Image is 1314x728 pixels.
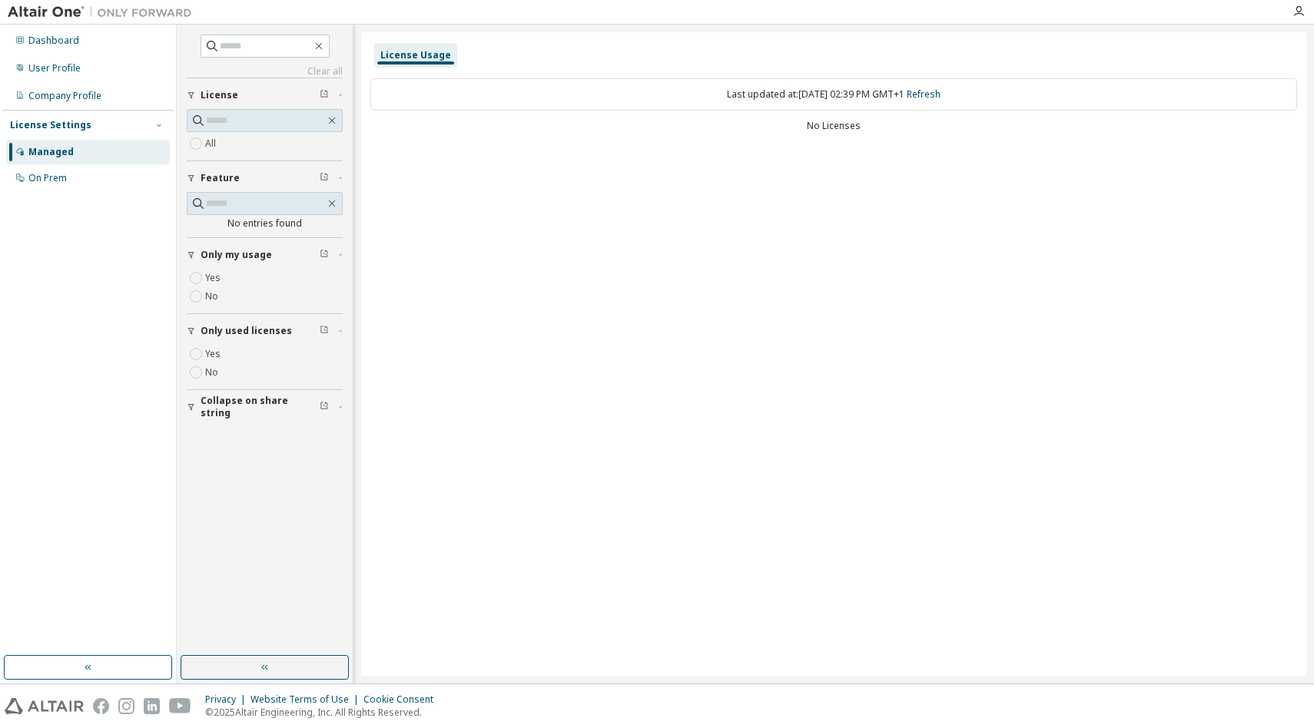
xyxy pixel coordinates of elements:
span: Clear filter [320,325,329,337]
img: youtube.svg [169,698,191,714]
div: Last updated at: [DATE] 02:39 PM GMT+1 [370,78,1297,111]
span: Clear filter [320,401,329,413]
img: Altair One [8,5,200,20]
div: On Prem [28,172,67,184]
button: Feature [187,161,343,195]
span: Clear filter [320,172,329,184]
button: Only used licenses [187,314,343,348]
label: All [205,134,219,153]
img: facebook.svg [93,698,109,714]
label: No [205,287,221,306]
div: Managed [28,146,74,158]
button: License [187,78,343,112]
p: © 2025 Altair Engineering, Inc. All Rights Reserved. [205,706,443,719]
div: User Profile [28,62,81,74]
div: Company Profile [28,90,101,102]
span: Clear filter [320,249,329,261]
div: Cookie Consent [363,693,443,706]
label: No [205,363,221,382]
div: License Usage [380,49,451,61]
span: Only used licenses [201,325,292,337]
span: Clear filter [320,89,329,101]
span: License [201,89,238,101]
div: Website Terms of Use [251,693,363,706]
img: altair_logo.svg [5,698,84,714]
div: License Settings [10,119,91,131]
button: Collapse on share string [187,390,343,424]
span: Feature [201,172,240,184]
img: linkedin.svg [144,698,160,714]
img: instagram.svg [118,698,134,714]
a: Refresh [907,88,941,101]
span: Collapse on share string [201,395,320,419]
span: Only my usage [201,249,272,261]
div: Privacy [205,693,251,706]
div: No entries found [187,217,343,230]
div: No Licenses [370,120,1297,132]
div: Dashboard [28,35,79,47]
label: Yes [205,269,224,287]
button: Only my usage [187,238,343,272]
label: Yes [205,345,224,363]
a: Clear all [187,65,343,78]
